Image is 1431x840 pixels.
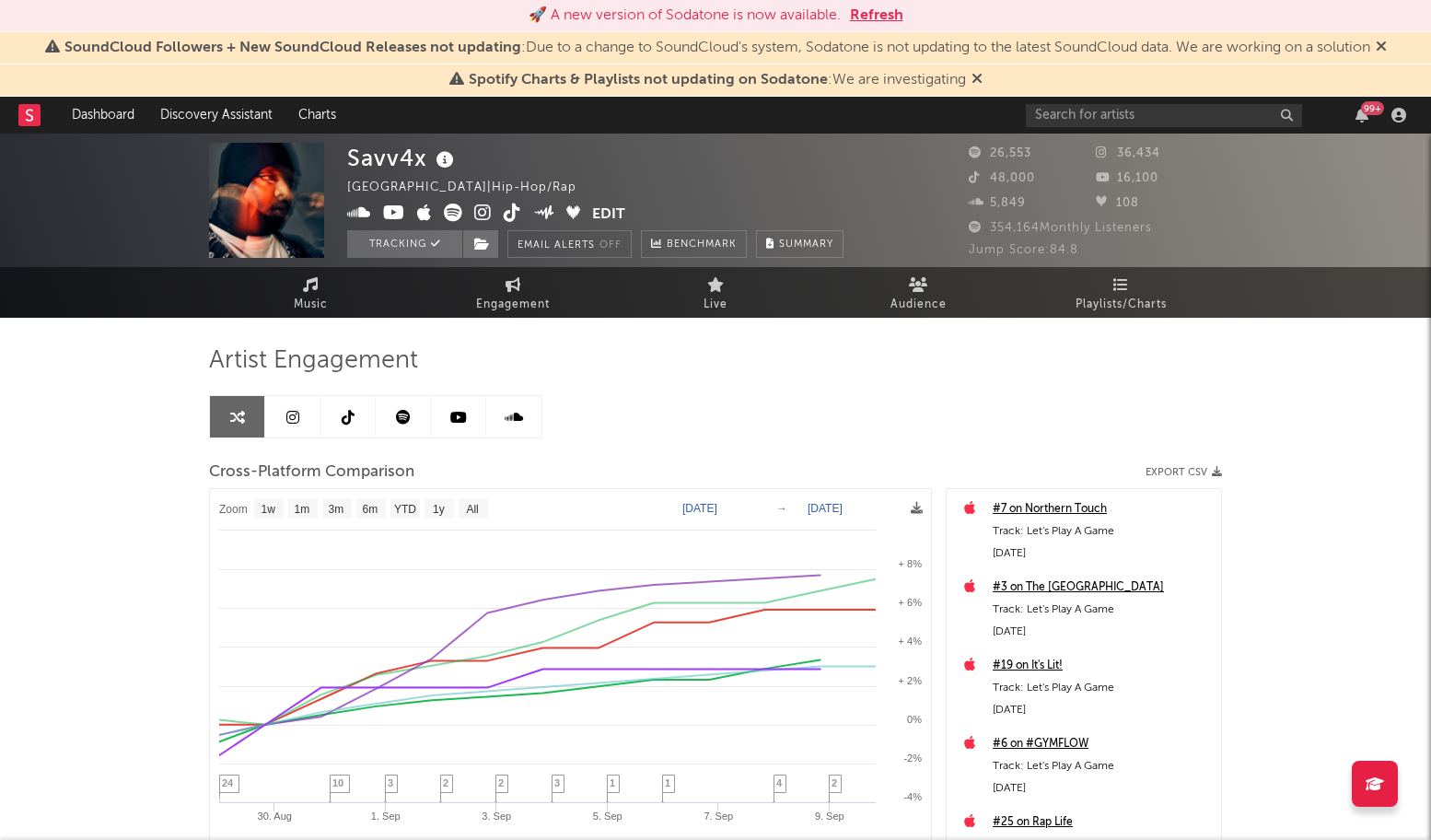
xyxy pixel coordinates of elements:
text: 9. Sep [815,811,844,822]
button: 99+ [1355,108,1368,122]
a: Audience [817,267,1019,318]
text: 7. Sep [704,811,733,822]
text: 6m [363,503,378,516]
a: Dashboard [59,97,147,134]
span: 2 [443,777,448,788]
span: Benchmark [667,234,737,256]
span: 10 [332,777,343,788]
a: Playlists/Charts [1019,267,1222,318]
text: 5. Sep [593,811,622,822]
text: 1m [295,503,310,516]
span: Spotify Charts & Playlists not updating on Sodatone [469,73,828,87]
span: Engagement [476,294,550,316]
span: : Due to a change to SoundCloud's system, Sodatone is not updating to the latest SoundCloud data.... [64,41,1370,55]
a: #6 on #GYMFLOW [993,733,1212,755]
span: 3 [554,777,560,788]
span: 24 [222,777,233,788]
div: [DATE] [993,777,1212,799]
div: [DATE] [993,542,1212,565]
span: 2 [498,777,504,788]
div: Track: Let's Play A Game [993,520,1212,542]
div: [GEOGRAPHIC_DATA] | Hip-Hop/Rap [347,177,598,199]
text: [DATE] [808,502,843,515]
span: 48,000 [969,172,1035,184]
text: 3. Sep [482,811,511,822]
span: 16,100 [1096,172,1158,184]
span: 36,434 [1096,147,1160,159]
text: 0% [907,714,922,725]
text: YTD [394,503,416,516]
div: Track: Let's Play A Game [993,677,1212,699]
span: Cross-Platform Comparison [209,461,414,484]
em: Off [599,240,622,251]
text: Zoom [219,503,248,516]
text: + 4% [899,636,923,647]
span: 108 [1096,197,1139,209]
div: 99 + [1361,101,1384,115]
button: Summary [756,230,843,258]
span: 1 [610,777,615,788]
text: 1y [433,503,445,516]
a: Music [209,267,412,318]
text: All [466,503,478,516]
text: + 6% [899,597,923,608]
text: [DATE] [682,502,717,515]
span: Audience [890,294,947,316]
a: Charts [285,97,349,134]
span: 1 [665,777,670,788]
a: Benchmark [641,230,747,258]
span: 3 [388,777,393,788]
span: 354,164 Monthly Listeners [969,222,1152,234]
span: Playlists/Charts [1076,294,1167,316]
a: #7 on Northern Touch [993,498,1212,520]
span: Jump Score: 84.8 [969,244,1078,256]
a: Live [614,267,817,318]
text: -4% [903,791,922,802]
text: + 2% [899,675,923,686]
button: Edit [592,204,625,227]
a: #19 on It's Lit! [993,655,1212,677]
span: 4 [776,777,782,788]
text: + 8% [899,558,923,569]
span: Summary [779,239,833,250]
a: #3 on The [GEOGRAPHIC_DATA] [993,577,1212,599]
button: Tracking [347,230,462,258]
text: 1w [262,503,276,516]
span: 2 [832,777,837,788]
span: SoundCloud Followers + New SoundCloud Releases not updating [64,41,521,55]
span: : We are investigating [469,73,966,87]
span: Artist Engagement [209,350,418,372]
button: Refresh [850,5,903,27]
span: Live [704,294,727,316]
text: 30. Aug [258,811,292,822]
div: Savv4x [347,143,459,173]
text: 1. Sep [371,811,401,822]
span: Dismiss [1376,41,1387,55]
div: [DATE] [993,621,1212,643]
a: #25 on Rap Life [993,811,1212,834]
span: Music [294,294,328,316]
div: 🚀 A new version of Sodatone is now available. [529,5,841,27]
span: Dismiss [971,73,983,87]
text: -2% [903,752,922,764]
input: Search for artists [1026,104,1302,127]
div: Track: Let's Play A Game [993,755,1212,777]
span: 26,553 [969,147,1031,159]
div: Track: Let's Play A Game [993,599,1212,621]
div: [DATE] [993,699,1212,721]
text: → [776,502,787,515]
span: 5,849 [969,197,1026,209]
a: Engagement [412,267,614,318]
button: Email AlertsOff [507,230,632,258]
a: Discovery Assistant [147,97,285,134]
text: 3m [329,503,344,516]
button: Export CSV [1146,467,1222,478]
